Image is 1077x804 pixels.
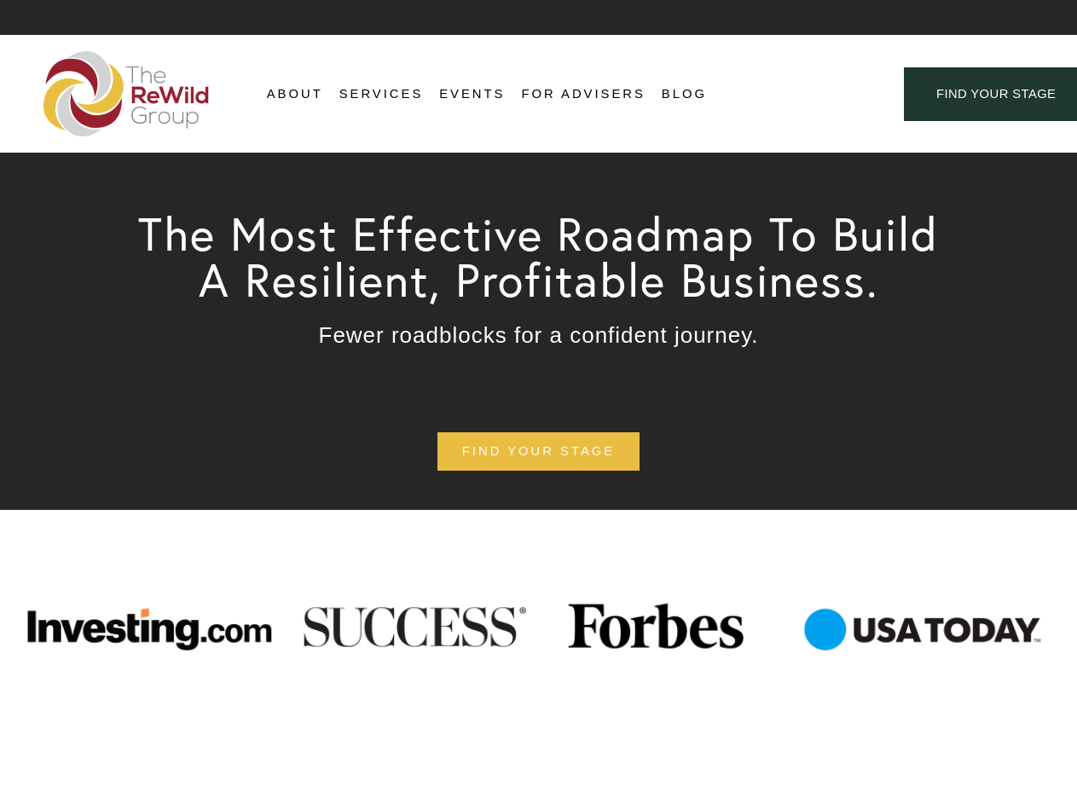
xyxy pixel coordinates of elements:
img: The ReWild Group [43,51,211,136]
span: About [267,83,323,106]
span: Fewer roadblocks for a confident journey. [319,322,759,348]
a: find your stage [437,432,640,471]
a: folder dropdown [339,82,424,107]
a: For Advisers [521,82,645,107]
a: Blog [662,82,707,107]
a: Events [439,82,505,107]
a: folder dropdown [267,82,323,107]
span: Services [339,83,424,106]
span: The Most Effective Roadmap To Build A Resilient, Profitable Business. [138,205,953,309]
